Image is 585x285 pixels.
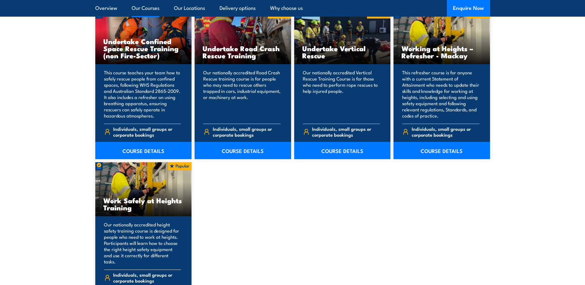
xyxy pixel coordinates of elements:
[303,69,380,119] p: Our nationally accredited Vertical Rescue Training Course is for those who need to perform rope r...
[113,272,181,283] span: Individuals, small groups or corporate bookings
[402,69,480,119] p: This refresher course is for anyone with a current Statement of Attainment who needs to update th...
[103,197,184,211] h3: Work Safely at Heights Training
[104,221,181,265] p: Our nationally accredited height safety training course is designed for people who need to work a...
[203,69,281,119] p: Our nationally accredited Road Crash Rescue training course is for people who may need to rescue ...
[113,126,181,138] span: Individuals, small groups or corporate bookings
[294,142,391,159] a: COURSE DETAILS
[402,45,482,59] h3: Working at Heights – Refresher - Mackay
[302,45,383,59] h3: Undertake Vertical Rescue
[103,38,184,59] h3: Undertake Confined Space Rescue Training (non Fire-Sector)
[95,142,192,159] a: COURSE DETAILS
[312,126,380,138] span: Individuals, small groups or corporate bookings
[213,126,281,138] span: Individuals, small groups or corporate bookings
[412,126,480,138] span: Individuals, small groups or corporate bookings
[195,142,291,159] a: COURSE DETAILS
[203,45,283,59] h3: Undertake Road Crash Rescue Training
[104,69,181,119] p: This course teaches your team how to safely rescue people from confined spaces, following WHS Reg...
[393,142,490,159] a: COURSE DETAILS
